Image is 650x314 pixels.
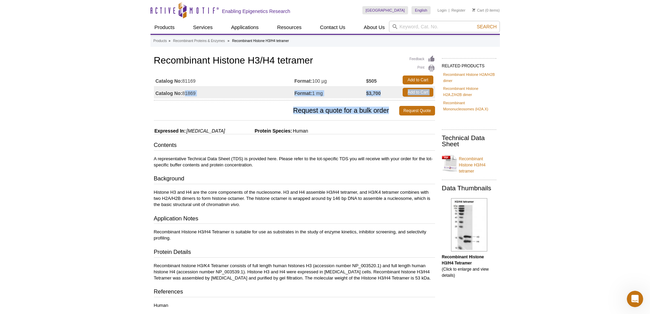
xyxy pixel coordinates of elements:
[472,8,484,13] a: Cart
[411,6,431,14] a: English
[154,302,435,309] p: Human
[442,185,496,191] h2: Data Thumbnails
[360,21,389,34] a: About Us
[228,39,230,43] li: »
[154,248,435,258] h3: Protein Details
[150,21,179,34] a: Products
[399,106,435,115] a: Request Quote
[222,8,290,14] h2: Enabling Epigenetics Research
[437,8,447,13] a: Login
[442,255,484,265] b: Recombinant Histone H3/H4 Tetramer
[477,24,496,29] span: Search
[154,128,186,134] span: Expressed In:
[189,21,217,34] a: Services
[449,6,450,14] li: |
[362,6,408,14] a: [GEOGRAPHIC_DATA]
[475,24,499,30] button: Search
[154,156,435,168] p: A representative Technical Data Sheet (TDS) is provided here. Please refer to the lot-specific TD...
[443,100,495,112] a: Recombinant Mononucleosomes (H2A.X)
[366,78,377,84] strong: $505
[154,86,294,98] td: 81869
[472,8,475,12] img: Your Cart
[442,58,496,70] h2: RELATED PRODUCTS
[226,128,292,134] span: Protein Species:
[154,38,167,44] a: Products
[154,55,435,67] h1: Recombinant Histone H3/H4 tetramer
[169,39,171,43] li: »
[366,90,381,96] strong: $3,700
[294,78,312,84] strong: Format:
[409,65,435,72] a: Print
[403,88,433,97] a: Add to Cart
[292,128,308,134] span: Human
[154,189,435,208] p: Histone H3 and H4 are the core components of the nucleosome. H3 and H4 assemble H3/H4 tetramer, a...
[154,74,294,86] td: 81169
[294,86,366,98] td: 1 mg
[294,74,366,86] td: 100 µg
[154,288,435,297] h3: References
[451,8,465,13] a: Register
[316,21,349,34] a: Contact Us
[154,106,400,115] span: Request a quote for a bulk order
[226,202,240,207] i: in vivo.
[173,38,225,44] a: Recombinant Proteins & Enzymes
[627,291,643,307] iframe: Intercom live chat
[232,39,289,43] li: Recombinant Histone H3/H4 tetramer
[154,263,435,281] p: Recombinant histone H3/K4 Tetramer consists of full length human histones H3 (accession number NP...
[154,141,435,151] h3: Contents
[409,55,435,63] a: Feedback
[389,21,500,32] input: Keyword, Cat. No.
[186,128,225,134] i: [MEDICAL_DATA]
[442,152,496,174] a: Recombinant Histone H3/H4 tetramer
[154,229,435,241] p: Recombinant Histone H3/H4 Tetramer is suitable for use as substrates in the study of enzyme kinet...
[294,90,312,96] strong: Format:
[154,215,435,224] h3: Application Notes
[472,6,500,14] li: (0 items)
[156,90,183,96] strong: Catalog No:
[442,254,496,278] p: (Click to enlarge and view details)
[442,135,496,147] h2: Technical Data Sheet
[227,21,263,34] a: Applications
[154,175,435,184] h3: Background
[273,21,306,34] a: Resources
[156,78,183,84] strong: Catalog No:
[443,71,495,84] a: Recombinant Histone H2A/H2B dimer
[451,198,487,251] img: Recombinant Histone H3/H4 Tetramer
[443,85,495,98] a: Recombinant Histone H2A.Z/H2B dimer
[403,76,433,84] a: Add to Cart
